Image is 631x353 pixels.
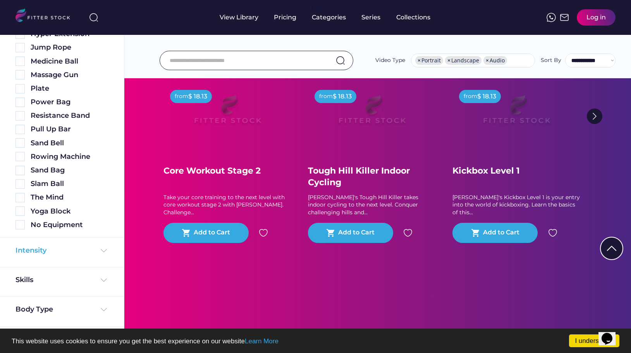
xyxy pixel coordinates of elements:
[312,13,346,22] div: Categories
[89,13,98,22] img: search-normal%203.svg
[483,228,519,238] div: Add to Cart
[598,322,623,345] iframe: chat widget
[548,228,557,238] img: heart.svg
[31,179,108,189] div: Slam Ball
[259,228,268,238] img: heart.svg
[445,56,481,65] li: Landscape
[178,85,277,141] img: Frame%2079%20%281%29.svg
[15,98,25,107] img: Rectangle%205126.svg
[31,165,108,175] div: Sand Bag
[15,152,25,161] img: Rectangle%205126.svg
[15,275,35,285] div: Skills
[31,70,108,80] div: Massage Gun
[541,57,561,64] div: Sort By
[361,13,381,22] div: Series
[586,13,606,22] div: Log in
[452,194,580,217] div: [PERSON_NAME]'s Kickbox Level 1 is your entry into the world of kickboxing. Learn the basics of t...
[15,305,53,314] div: Body Type
[274,13,296,22] div: Pricing
[31,124,108,134] div: Pull Up Bar
[175,93,188,100] div: from
[163,194,291,217] div: Take your core training to the next level with core workout stage 2 with [PERSON_NAME]. Challenge...
[99,246,108,255] img: Frame%20%284%29.svg
[15,9,77,24] img: LOGO.svg
[31,220,108,230] div: No Equipment
[308,165,436,189] div: Tough Hill Killer Indoor Cycling
[312,4,322,12] div: fvck
[15,43,25,52] img: Rectangle%205126.svg
[486,58,489,63] span: ×
[31,97,108,107] div: Power Bag
[547,13,556,22] img: meteor-icons_whatsapp%20%281%29.svg
[220,13,258,22] div: View Library
[31,207,108,216] div: Yoga Block
[15,246,46,255] div: Intensity
[245,338,279,345] a: Learn More
[587,108,602,124] img: Group%201000002322%20%281%29.svg
[601,238,622,259] img: Group%201000002322%20%281%29.svg
[194,228,230,238] div: Add to Cart
[15,125,25,134] img: Rectangle%205126.svg
[31,193,108,202] div: The Mind
[99,305,108,314] img: Frame%20%284%29.svg
[403,228,413,238] img: heart.svg
[31,138,108,148] div: Sand Bell
[326,228,335,238] button: shopping_cart
[338,228,375,238] div: Add to Cart
[569,334,619,347] a: I understand!
[12,338,619,344] p: This website uses cookies to ensure you get the best experience on our website
[15,207,25,216] img: Rectangle%205126.svg
[471,228,480,238] button: shopping_cart
[308,194,436,217] div: [PERSON_NAME]'s Tough Hill Killer takes indoor cycling to the next level. Conquer challenging hil...
[15,57,25,66] img: Rectangle%205126.svg
[15,138,25,148] img: Rectangle%205126.svg
[15,84,25,93] img: Rectangle%205126.svg
[560,13,569,22] img: Frame%2051.svg
[31,84,108,93] div: Plate
[452,165,580,177] div: Kickbox Level 1
[31,57,108,66] div: Medicine Ball
[15,220,25,229] img: Rectangle%205126.svg
[182,228,191,238] button: shopping_cart
[415,56,443,65] li: Portrait
[319,93,333,100] div: from
[336,56,345,65] img: search-normal.svg
[31,111,108,121] div: Resistance Band
[163,165,291,177] div: Core Workout Stage 2
[464,93,477,100] div: from
[418,58,421,63] span: ×
[447,58,450,63] span: ×
[15,70,25,79] img: Rectangle%205126.svg
[31,152,108,162] div: Rowing Machine
[467,85,566,141] img: Frame%2079%20%281%29.svg
[31,43,108,52] div: Jump Rope
[15,193,25,202] img: Rectangle%205126.svg
[322,85,421,141] img: Frame%2079%20%281%29.svg
[15,111,25,121] img: Rectangle%205126.svg
[396,13,430,22] div: Collections
[483,56,507,65] li: Audio
[15,166,25,175] img: Rectangle%205126.svg
[15,179,25,189] img: Rectangle%205126.svg
[99,276,108,285] img: Frame%20%284%29.svg
[375,57,405,64] div: Video Type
